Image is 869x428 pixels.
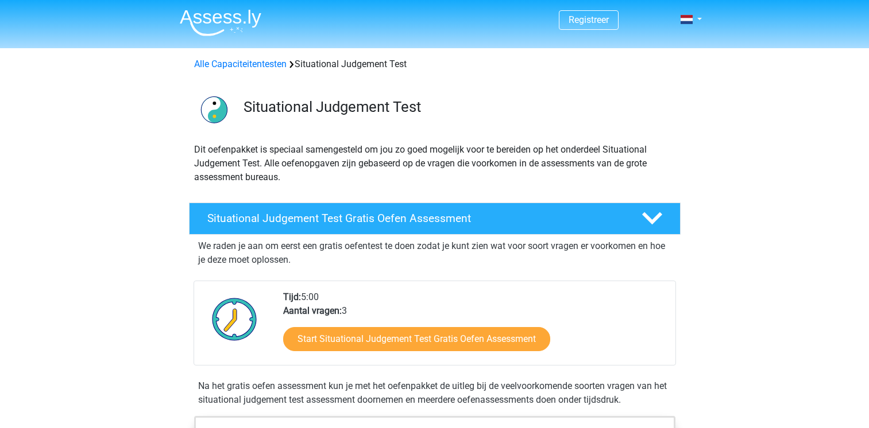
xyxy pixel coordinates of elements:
[184,203,685,235] a: Situational Judgement Test Gratis Oefen Assessment
[180,9,261,36] img: Assessly
[194,143,675,184] p: Dit oefenpakket is speciaal samengesteld om jou zo goed mogelijk voor te bereiden op het onderdee...
[194,379,676,407] div: Na het gratis oefen assessment kun je met het oefenpakket de uitleg bij de veelvoorkomende soorte...
[207,212,623,225] h4: Situational Judgement Test Gratis Oefen Assessment
[190,85,238,134] img: situational judgement test
[244,98,671,116] h3: Situational Judgement Test
[283,327,550,351] a: Start Situational Judgement Test Gratis Oefen Assessment
[283,305,342,316] b: Aantal vragen:
[275,290,675,365] div: 5:00 3
[198,239,671,267] p: We raden je aan om eerst een gratis oefentest te doen zodat je kunt zien wat voor soort vragen er...
[206,290,264,348] img: Klok
[569,14,609,25] a: Registreer
[190,57,680,71] div: Situational Judgement Test
[283,291,301,302] b: Tijd:
[194,59,287,69] a: Alle Capaciteitentesten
